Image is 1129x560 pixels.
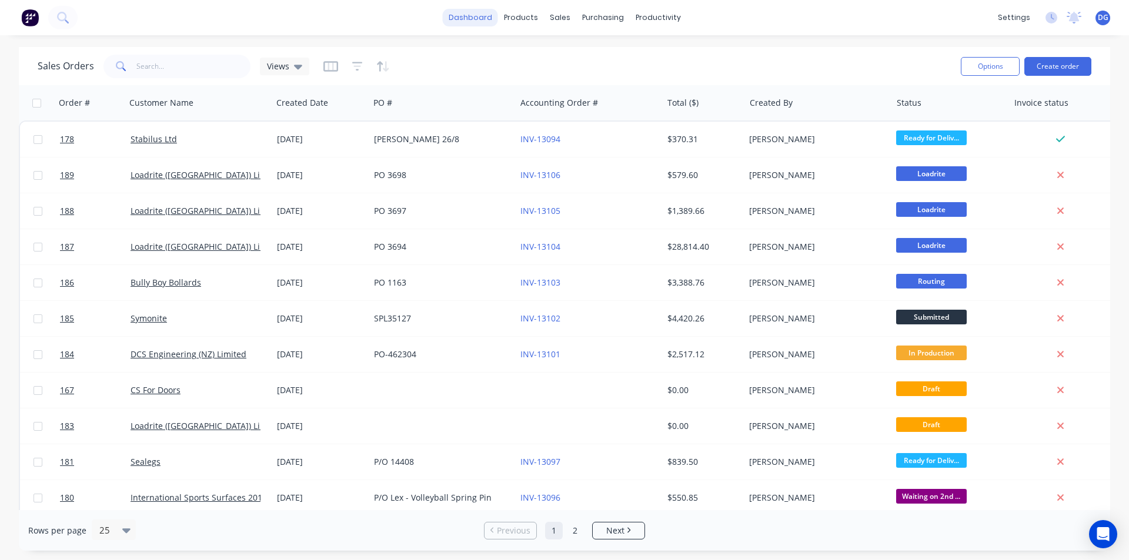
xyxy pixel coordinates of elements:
[131,313,167,324] a: Symonite
[60,122,131,157] a: 178
[667,456,736,468] div: $839.50
[60,229,131,264] a: 187
[374,277,505,289] div: PO 1163
[374,169,505,181] div: PO 3698
[131,348,246,360] a: DCS Engineering (NZ) Limited
[374,133,505,145] div: [PERSON_NAME] 26/8
[129,97,193,109] div: Customer Name
[545,522,563,539] a: Page 1 is your current page
[374,313,505,324] div: SPL35127
[276,97,328,109] div: Created Date
[28,525,86,536] span: Rows per page
[667,277,736,289] div: $3,388.76
[60,265,131,300] a: 186
[60,133,74,145] span: 178
[520,277,560,288] a: INV-13103
[60,241,74,253] span: 187
[520,313,560,324] a: INV-13102
[630,9,687,26] div: productivity
[498,9,544,26] div: products
[896,310,967,324] span: Submitted
[749,205,880,217] div: [PERSON_NAME]
[750,97,793,109] div: Created By
[667,205,736,217] div: $1,389.66
[277,384,365,396] div: [DATE]
[667,169,736,181] div: $579.60
[60,480,131,515] a: 180
[1098,12,1108,23] span: DG
[566,522,584,539] a: Page 2
[374,241,505,253] div: PO 3694
[131,384,181,395] a: CS For Doors
[520,97,598,109] div: Accounting Order #
[749,348,880,360] div: [PERSON_NAME]
[60,277,74,289] span: 186
[374,205,505,217] div: PO 3697
[897,97,921,109] div: Status
[131,241,283,252] a: Loadrite ([GEOGRAPHIC_DATA]) Limited
[60,205,74,217] span: 188
[374,456,505,468] div: P/O 14408
[896,202,967,217] span: Loadrite
[60,420,74,432] span: 183
[896,166,967,181] span: Loadrite
[1024,57,1091,76] button: Create order
[60,492,74,504] span: 180
[277,277,365,289] div: [DATE]
[443,9,498,26] a: dashboard
[992,9,1036,26] div: settings
[520,492,560,503] a: INV-13096
[131,205,283,216] a: Loadrite ([GEOGRAPHIC_DATA]) Limited
[60,384,74,396] span: 167
[593,525,644,536] a: Next page
[606,525,624,536] span: Next
[277,169,365,181] div: [DATE]
[485,525,536,536] a: Previous page
[667,492,736,504] div: $550.85
[131,492,282,503] a: International Sports Surfaces 2010 Ltd
[667,97,699,109] div: Total ($)
[749,133,880,145] div: [PERSON_NAME]
[749,384,880,396] div: [PERSON_NAME]
[667,241,736,253] div: $28,814.40
[667,348,736,360] div: $2,517.12
[131,133,177,145] a: Stabilus Ltd
[520,241,560,252] a: INV-13104
[60,169,74,181] span: 189
[749,420,880,432] div: [PERSON_NAME]
[497,525,530,536] span: Previous
[277,348,365,360] div: [DATE]
[896,274,967,289] span: Routing
[520,456,560,467] a: INV-13097
[373,97,392,109] div: PO #
[896,453,967,468] span: Ready for Deliv...
[479,522,650,539] ul: Pagination
[896,381,967,396] span: Draft
[667,384,736,396] div: $0.00
[60,373,131,408] a: 167
[749,313,880,324] div: [PERSON_NAME]
[896,346,967,360] span: In Production
[1089,520,1117,548] div: Open Intercom Messenger
[749,169,880,181] div: [PERSON_NAME]
[131,277,201,288] a: Bully Boy Bollards
[576,9,630,26] div: purchasing
[961,57,1020,76] button: Options
[277,420,365,432] div: [DATE]
[277,456,365,468] div: [DATE]
[60,348,74,360] span: 184
[131,420,283,431] a: Loadrite ([GEOGRAPHIC_DATA]) Limited
[544,9,576,26] div: sales
[267,60,289,72] span: Views
[60,301,131,336] a: 185
[749,241,880,253] div: [PERSON_NAME]
[277,241,365,253] div: [DATE]
[896,417,967,432] span: Draft
[60,193,131,229] a: 188
[277,313,365,324] div: [DATE]
[60,313,74,324] span: 185
[667,133,736,145] div: $370.31
[131,169,283,180] a: Loadrite ([GEOGRAPHIC_DATA]) Limited
[749,492,880,504] div: [PERSON_NAME]
[277,133,365,145] div: [DATE]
